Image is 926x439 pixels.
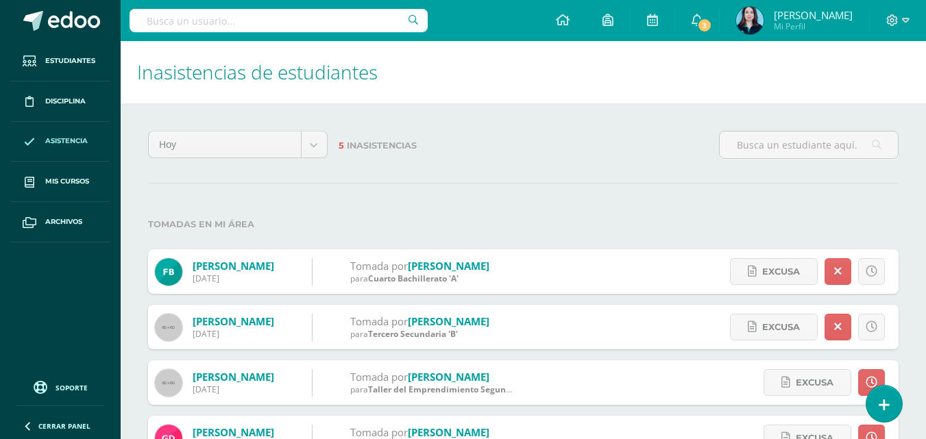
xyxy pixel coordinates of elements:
[148,210,899,238] label: Tomadas en mi área
[11,202,110,242] a: Archivos
[347,140,417,151] span: Inasistencias
[193,370,274,384] a: [PERSON_NAME]
[408,314,489,328] a: [PERSON_NAME]
[350,259,408,273] span: Tomada por
[38,421,90,431] span: Cerrar panel
[730,314,818,340] a: Excusa
[193,328,274,340] div: [DATE]
[796,370,833,395] span: Excusa
[774,8,853,22] span: [PERSON_NAME]
[56,383,88,392] span: Soporte
[11,122,110,162] a: Asistencia
[774,21,853,32] span: Mi Perfil
[193,384,274,395] div: [DATE]
[45,55,95,66] span: Estudiantes
[137,59,378,85] span: Inasistencias de estudiantes
[155,369,182,397] img: 60x60
[730,258,818,285] a: Excusa
[45,96,86,107] span: Disciplina
[720,131,898,158] input: Busca un estudiante aquí...
[350,384,515,395] div: para
[350,328,489,340] div: para
[736,7,764,34] img: 58a3fbeca66addd3cac8df0ed67b710d.png
[408,425,489,439] a: [PERSON_NAME]
[408,370,489,384] a: [PERSON_NAME]
[11,81,110,122] a: Disciplina
[45,216,82,227] span: Archivos
[764,369,851,396] a: Excusa
[155,258,182,286] img: e34208a227153c4da432e480369c678c.png
[339,140,344,151] span: 5
[350,425,408,439] span: Tomada por
[350,370,408,384] span: Tomada por
[193,273,274,284] div: [DATE]
[408,259,489,273] a: [PERSON_NAME]
[45,136,88,147] span: Asistencia
[762,259,800,284] span: Excusa
[368,273,459,284] span: Cuarto Bachillerato 'A'
[130,9,428,32] input: Busca un usuario...
[159,131,291,158] span: Hoy
[368,328,458,340] span: Tercero Secundaria 'B'
[762,314,800,340] span: Excusa
[11,162,110,202] a: Mis cursos
[149,131,327,158] a: Hoy
[350,273,489,284] div: para
[193,425,274,439] a: [PERSON_NAME]
[16,377,104,396] a: Soporte
[11,41,110,81] a: Estudiantes
[368,384,576,395] span: Taller del Emprendimiento Segundo Secundaria 'B'
[45,176,89,187] span: Mis cursos
[155,314,182,341] img: 60x60
[193,314,274,328] a: [PERSON_NAME]
[350,314,408,328] span: Tomada por
[697,18,712,33] span: 3
[193,259,274,273] a: [PERSON_NAME]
